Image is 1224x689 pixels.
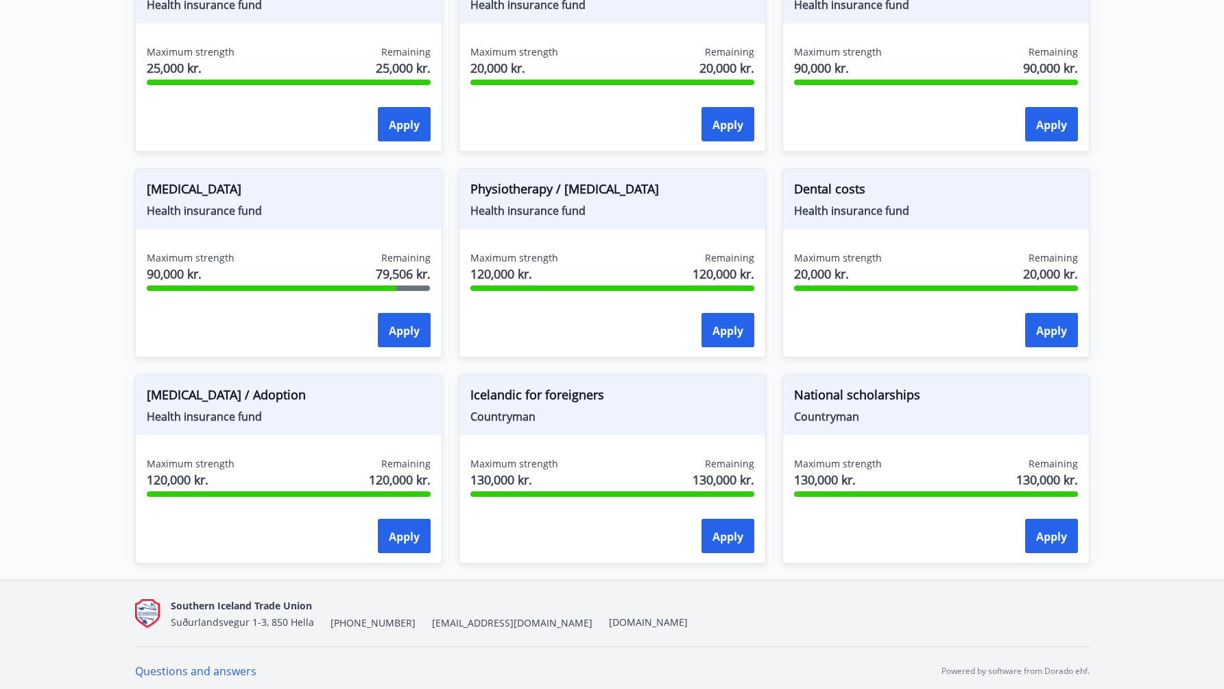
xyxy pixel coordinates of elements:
[941,665,1090,677] font: Powered by software from Dorado ehf.
[1029,45,1078,58] font: Remaining
[705,251,754,264] font: Remaining
[794,180,865,197] font: Dental costs
[470,60,525,76] font: 20,000 kr.
[376,266,431,282] font: 79,506 kr.
[171,616,314,629] font: Suðurlandsvegur 1-3, 850 Hella
[147,386,306,403] font: [MEDICAL_DATA] / Adoption
[147,471,208,488] font: 120,000 kr.
[470,180,659,197] font: Physiotherapy / [MEDICAL_DATA]
[378,313,431,347] button: Apply
[699,60,754,76] font: 20,000 kr.
[147,457,235,470] font: Maximum strength
[705,45,754,58] font: Remaining
[794,251,882,264] font: Maximum strength
[147,180,241,197] font: [MEDICAL_DATA]
[381,457,431,470] font: Remaining
[1036,323,1067,338] font: Apply
[135,599,160,629] img: Q9do5ZaFAFhn9lajViqaa6OIrJ2A2A46lF7VsacK.png
[1025,107,1078,141] button: Apply
[432,616,592,630] span: [EMAIL_ADDRESS][DOMAIN_NAME]
[1016,471,1078,488] font: 130,000 kr.
[609,616,688,629] a: [DOMAIN_NAME]
[1036,529,1067,544] font: Apply
[1025,519,1078,553] button: Apply
[470,386,604,403] font: Icelandic for foreigners
[794,45,882,58] font: Maximum strength
[147,251,235,264] font: Maximum strength
[701,313,754,347] button: Apply
[470,251,558,264] font: Maximum strength
[794,386,920,403] font: National scholarships
[470,266,532,282] font: 120,000 kr.
[381,251,431,264] font: Remaining
[712,529,743,544] font: Apply
[712,323,743,338] font: Apply
[147,409,262,424] font: Health insurance fund
[470,457,558,470] font: Maximum strength
[1025,313,1078,347] button: Apply
[794,266,849,282] font: 20,000 kr.
[376,60,431,76] font: 25,000 kr.
[369,471,431,488] font: 120,000 kr.
[701,519,754,553] button: Apply
[147,45,235,58] font: Maximum strength
[147,203,262,218] font: Health insurance fund
[705,457,754,470] font: Remaining
[389,117,420,132] font: Apply
[794,60,849,76] font: 90,000 kr.
[378,107,431,141] button: Apply
[470,409,536,424] font: Countryman
[171,599,312,612] font: Southern Iceland Trade Union
[378,519,431,553] button: Apply
[794,409,859,424] font: Countryman
[794,203,909,218] font: Health insurance fund
[381,45,431,58] font: Remaining
[712,117,743,132] font: Apply
[1029,457,1078,470] font: Remaining
[147,60,202,76] font: 25,000 kr.
[470,45,558,58] font: Maximum strength
[693,471,754,488] font: 130,000 kr.
[693,266,754,282] font: 120,000 kr.
[135,664,256,679] a: Questions and answers
[794,457,882,470] font: Maximum strength
[389,529,420,544] font: Apply
[1036,117,1067,132] font: Apply
[331,616,416,630] span: [PHONE_NUMBER]
[701,107,754,141] button: Apply
[1023,60,1078,76] font: 90,000 kr.
[470,203,586,218] font: Health insurance fund
[1029,251,1078,264] font: Remaining
[147,266,202,282] font: 90,000 kr.
[1023,266,1078,282] font: 20,000 kr.
[794,471,856,488] font: 130,000 kr.
[389,323,420,338] font: Apply
[470,471,532,488] font: 130,000 kr.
